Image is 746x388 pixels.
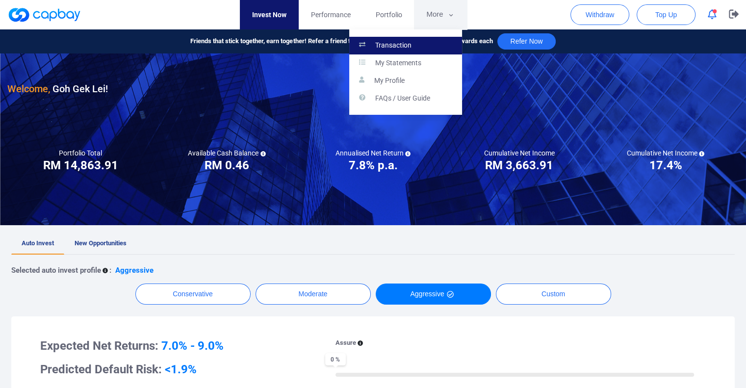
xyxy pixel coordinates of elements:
[375,59,421,68] p: My Statements
[375,94,430,103] p: FAQs / User Guide
[349,72,462,90] a: My Profile
[374,77,405,85] p: My Profile
[349,54,462,72] a: My Statements
[349,90,462,107] a: FAQs / User Guide
[375,41,412,50] p: Transaction
[349,37,462,54] a: Transaction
